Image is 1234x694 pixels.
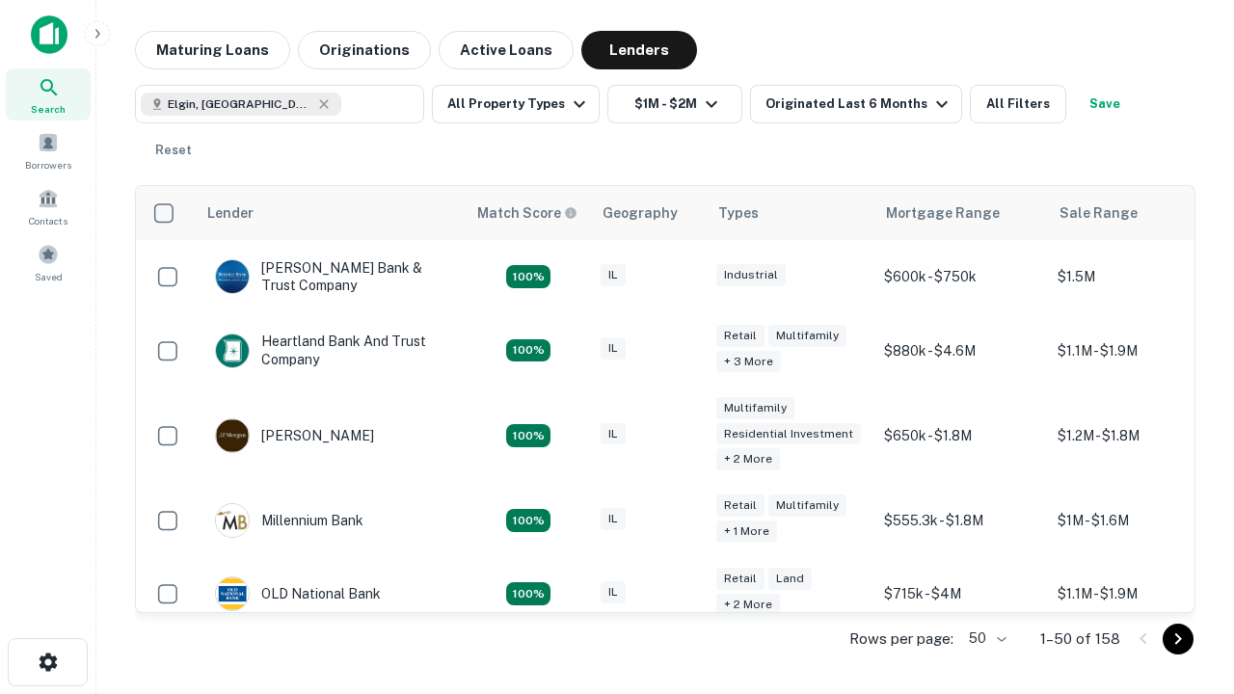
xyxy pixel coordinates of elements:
div: Multifamily [716,397,794,419]
button: Originated Last 6 Months [750,85,962,123]
div: IL [601,508,626,530]
th: Geography [591,186,707,240]
div: Matching Properties: 22, hasApolloMatch: undefined [506,582,550,605]
div: Land [768,568,812,590]
button: All Filters [970,85,1066,123]
span: Saved [35,269,63,284]
div: Matching Properties: 20, hasApolloMatch: undefined [506,339,550,362]
img: picture [216,260,249,293]
button: All Property Types [432,85,600,123]
div: IL [601,581,626,603]
img: capitalize-icon.png [31,15,67,54]
div: + 2 more [716,594,780,616]
button: Active Loans [439,31,574,69]
div: Mortgage Range [886,201,1000,225]
div: IL [601,337,626,360]
div: Retail [716,325,765,347]
div: Sale Range [1060,201,1138,225]
div: Lender [207,201,254,225]
a: Search [6,68,91,120]
th: Lender [196,186,466,240]
th: Sale Range [1048,186,1221,240]
span: Search [31,101,66,117]
p: Rows per page: [849,627,953,651]
p: 1–50 of 158 [1040,627,1120,651]
td: $650k - $1.8M [874,387,1048,485]
td: $880k - $4.6M [874,313,1048,387]
td: $1.2M - $1.8M [1048,387,1221,485]
button: Lenders [581,31,697,69]
a: Saved [6,236,91,288]
div: Millennium Bank [215,503,363,538]
button: Originations [298,31,431,69]
div: Residential Investment [716,423,861,445]
div: Types [718,201,759,225]
div: [PERSON_NAME] Bank & Trust Company [215,259,446,294]
div: OLD National Bank [215,576,381,611]
div: Multifamily [768,325,846,347]
div: Matching Properties: 24, hasApolloMatch: undefined [506,424,550,447]
td: $555.3k - $1.8M [874,484,1048,557]
td: $1.5M [1048,240,1221,313]
th: Mortgage Range [874,186,1048,240]
img: picture [216,577,249,610]
div: + 1 more [716,520,777,543]
button: Go to next page [1163,624,1194,654]
td: $1.1M - $1.9M [1048,557,1221,630]
div: Matching Properties: 28, hasApolloMatch: undefined [506,265,550,288]
div: Multifamily [768,494,846,517]
div: [PERSON_NAME] [215,418,374,453]
a: Contacts [6,180,91,232]
div: Industrial [716,264,786,286]
div: IL [601,264,626,286]
span: Elgin, [GEOGRAPHIC_DATA], [GEOGRAPHIC_DATA] [168,95,312,113]
span: Borrowers [25,157,71,173]
iframe: Chat Widget [1138,540,1234,632]
div: IL [601,423,626,445]
div: 50 [961,625,1009,653]
div: Retail [716,568,765,590]
td: $1M - $1.6M [1048,484,1221,557]
img: picture [216,334,249,367]
div: Matching Properties: 16, hasApolloMatch: undefined [506,509,550,532]
a: Borrowers [6,124,91,176]
button: Reset [143,131,204,170]
div: + 3 more [716,351,781,373]
div: Capitalize uses an advanced AI algorithm to match your search with the best lender. The match sco... [477,202,577,224]
button: $1M - $2M [607,85,742,123]
td: $1.1M - $1.9M [1048,313,1221,387]
div: Heartland Bank And Trust Company [215,333,446,367]
button: Save your search to get updates of matches that match your search criteria. [1074,85,1136,123]
div: Geography [603,201,678,225]
img: picture [216,504,249,537]
th: Types [707,186,874,240]
div: Originated Last 6 Months [765,93,953,116]
th: Capitalize uses an advanced AI algorithm to match your search with the best lender. The match sco... [466,186,591,240]
td: $715k - $4M [874,557,1048,630]
span: Contacts [29,213,67,228]
h6: Match Score [477,202,574,224]
div: + 2 more [716,448,780,470]
td: $600k - $750k [874,240,1048,313]
div: Retail [716,494,765,517]
button: Maturing Loans [135,31,290,69]
img: picture [216,419,249,452]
